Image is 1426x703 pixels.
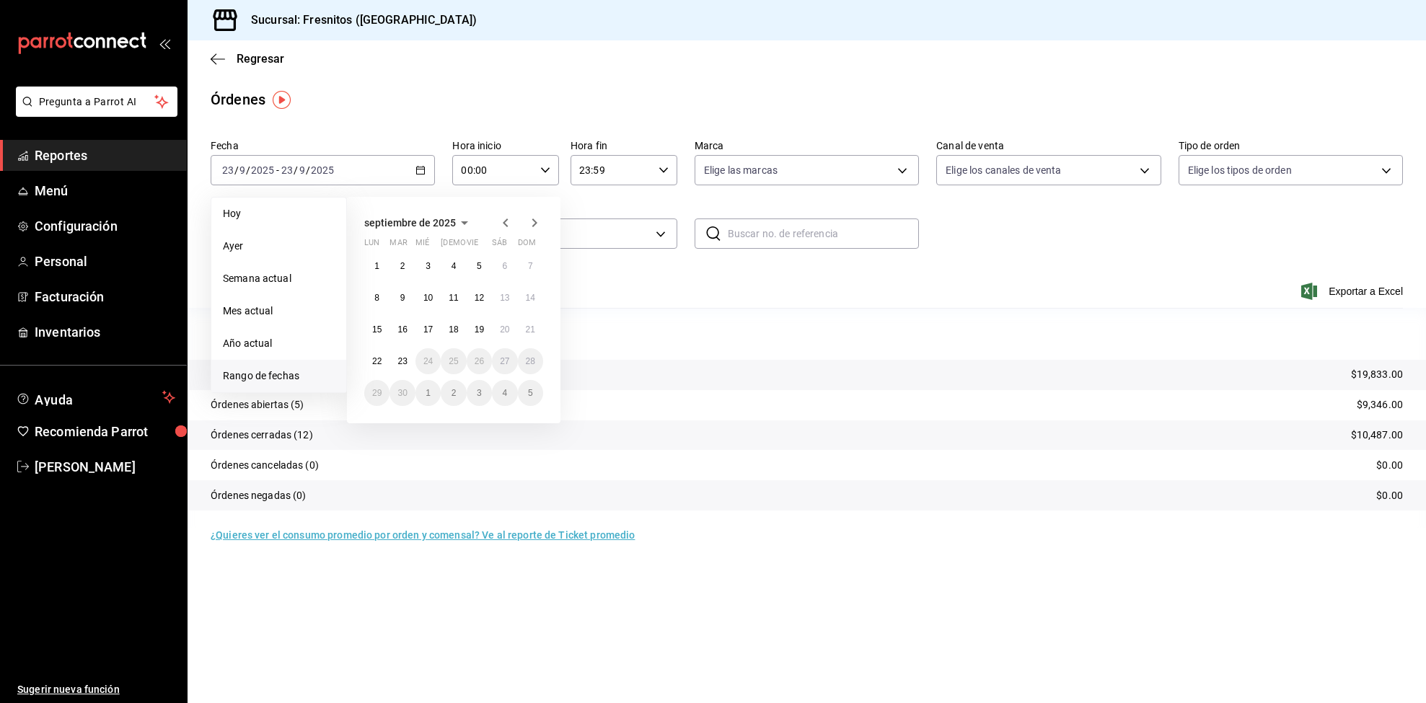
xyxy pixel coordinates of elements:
[528,388,533,398] abbr: 5 de octubre de 2025
[452,388,457,398] abbr: 2 de octubre de 2025
[502,261,507,271] abbr: 6 de septiembre de 2025
[223,368,335,384] span: Rango de fechas
[526,324,535,335] abbr: 21 de septiembre de 2025
[35,252,175,271] span: Personal
[1376,458,1403,473] p: $0.00
[299,164,306,176] input: --
[518,253,543,279] button: 7 de septiembre de 2025
[211,458,319,473] p: Órdenes canceladas (0)
[364,214,473,231] button: septiembre de 2025
[500,324,509,335] abbr: 20 de septiembre de 2025
[467,348,492,374] button: 26 de septiembre de 2025
[492,317,517,342] button: 20 de septiembre de 2025
[39,94,155,110] span: Pregunta a Parrot AI
[441,253,466,279] button: 4 de septiembre de 2025
[400,293,405,303] abbr: 9 de septiembre de 2025
[441,285,466,311] button: 11 de septiembre de 2025
[364,348,389,374] button: 22 de septiembre de 2025
[35,322,175,342] span: Inventarios
[389,348,415,374] button: 23 de septiembre de 2025
[364,380,389,406] button: 29 de septiembre de 2025
[221,164,234,176] input: --
[237,52,284,66] span: Regresar
[35,146,175,165] span: Reportes
[211,529,635,541] a: ¿Quieres ver el consumo promedio por orden y comensal? Ve al reporte de Ticket promedio
[389,238,407,253] abbr: martes
[374,261,379,271] abbr: 1 de septiembre de 2025
[415,285,441,311] button: 10 de septiembre de 2025
[1376,488,1403,503] p: $0.00
[1357,397,1403,412] p: $9,346.00
[397,356,407,366] abbr: 23 de septiembre de 2025
[364,253,389,279] button: 1 de septiembre de 2025
[35,457,175,477] span: [PERSON_NAME]
[211,325,1403,342] p: Resumen
[16,87,177,117] button: Pregunta a Parrot AI
[518,238,536,253] abbr: domingo
[518,380,543,406] button: 5 de octubre de 2025
[492,238,507,253] abbr: sábado
[35,181,175,200] span: Menú
[518,317,543,342] button: 21 de septiembre de 2025
[35,287,175,306] span: Facturación
[223,239,335,254] span: Ayer
[475,324,484,335] abbr: 19 de septiembre de 2025
[239,164,246,176] input: --
[1351,367,1403,382] p: $19,833.00
[223,336,335,351] span: Año actual
[234,164,239,176] span: /
[426,388,431,398] abbr: 1 de octubre de 2025
[728,219,919,248] input: Buscar no. de referencia
[441,238,526,253] abbr: jueves
[502,388,507,398] abbr: 4 de octubre de 2025
[211,397,304,412] p: Órdenes abiertas (5)
[415,238,429,253] abbr: miércoles
[159,37,170,49] button: open_drawer_menu
[239,12,477,29] h3: Sucursal: Fresnitos ([GEOGRAPHIC_DATA])
[374,293,379,303] abbr: 8 de septiembre de 2025
[415,380,441,406] button: 1 de octubre de 2025
[528,261,533,271] abbr: 7 de septiembre de 2025
[276,164,279,176] span: -
[372,324,382,335] abbr: 15 de septiembre de 2025
[364,238,379,253] abbr: lunes
[1304,283,1403,300] span: Exportar a Excel
[467,238,478,253] abbr: viernes
[500,293,509,303] abbr: 13 de septiembre de 2025
[449,324,458,335] abbr: 18 de septiembre de 2025
[452,261,457,271] abbr: 4 de septiembre de 2025
[415,348,441,374] button: 24 de septiembre de 2025
[475,293,484,303] abbr: 12 de septiembre de 2025
[441,380,466,406] button: 2 de octubre de 2025
[936,141,1161,151] label: Canal de venta
[500,356,509,366] abbr: 27 de septiembre de 2025
[246,164,250,176] span: /
[223,304,335,319] span: Mes actual
[1351,428,1403,443] p: $10,487.00
[449,293,458,303] abbr: 11 de septiembre de 2025
[35,422,175,441] span: Recomienda Parrot
[518,348,543,374] button: 28 de septiembre de 2025
[397,388,407,398] abbr: 30 de septiembre de 2025
[10,105,177,120] a: Pregunta a Parrot AI
[526,293,535,303] abbr: 14 de septiembre de 2025
[477,261,482,271] abbr: 5 de septiembre de 2025
[211,52,284,66] button: Regresar
[389,253,415,279] button: 2 de septiembre de 2025
[17,682,175,697] span: Sugerir nueva función
[477,388,482,398] abbr: 3 de octubre de 2025
[526,356,535,366] abbr: 28 de septiembre de 2025
[467,253,492,279] button: 5 de septiembre de 2025
[1188,163,1292,177] span: Elige los tipos de orden
[389,285,415,311] button: 9 de septiembre de 2025
[211,141,435,151] label: Fecha
[467,285,492,311] button: 12 de septiembre de 2025
[273,91,291,109] img: Tooltip marker
[35,216,175,236] span: Configuración
[223,206,335,221] span: Hoy
[449,356,458,366] abbr: 25 de septiembre de 2025
[423,293,433,303] abbr: 10 de septiembre de 2025
[415,317,441,342] button: 17 de septiembre de 2025
[452,141,559,151] label: Hora inicio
